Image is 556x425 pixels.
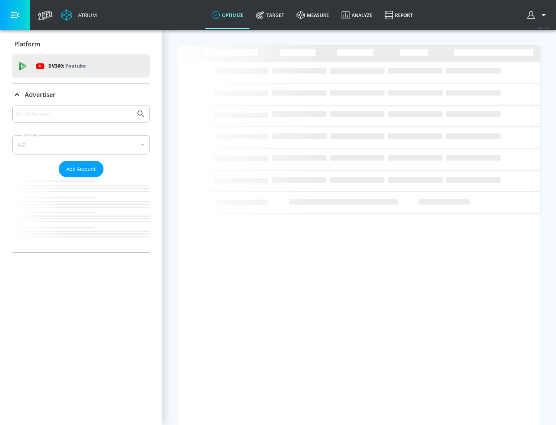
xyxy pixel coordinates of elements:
[378,1,419,29] a: Report
[335,1,378,29] a: Analyze
[205,1,250,29] a: optimize
[12,33,150,55] div: Platform
[12,84,150,105] div: Advertiser
[15,109,132,119] input: Search by name
[12,54,150,78] div: DV360: Youtube
[14,40,40,48] p: Platform
[75,12,97,19] div: Atrium
[25,90,56,99] p: Advertiser
[537,25,548,30] span: v 4.25.4
[12,177,150,252] nav: list of Advertiser
[61,9,97,21] a: Atrium
[59,161,103,177] button: Add Account
[250,1,290,29] a: Target
[66,165,96,173] span: Add Account
[22,133,39,138] label: Sort By
[12,105,150,252] div: Advertiser
[48,62,86,70] p: DV360:
[65,62,86,70] p: Youtube
[12,135,150,155] div: A-Z
[290,1,335,29] a: measure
